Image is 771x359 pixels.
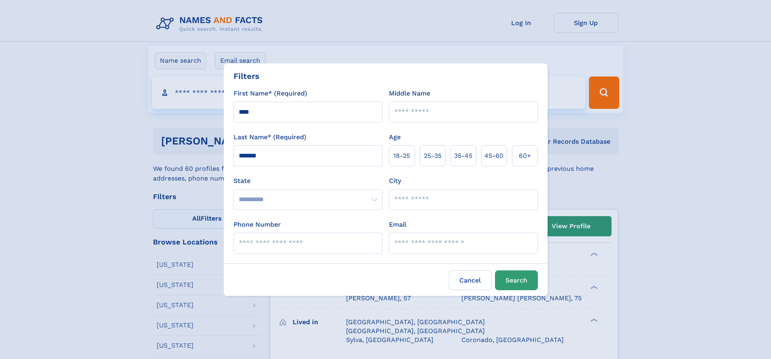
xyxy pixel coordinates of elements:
label: Cancel [449,270,492,290]
label: Last Name* (Required) [234,132,306,142]
label: Middle Name [389,89,430,98]
span: 18‑25 [393,151,410,161]
button: Search [495,270,538,290]
label: Email [389,220,406,229]
span: 35‑45 [454,151,472,161]
label: City [389,176,401,186]
label: State [234,176,382,186]
span: 25‑35 [424,151,442,161]
label: Phone Number [234,220,281,229]
span: 45‑60 [484,151,503,161]
label: First Name* (Required) [234,89,307,98]
span: 60+ [519,151,531,161]
div: Filters [234,70,259,82]
label: Age [389,132,401,142]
